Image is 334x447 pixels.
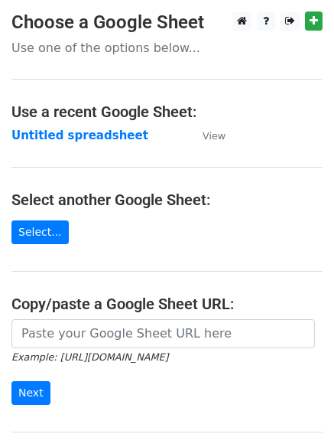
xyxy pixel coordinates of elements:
[11,11,323,34] h3: Choose a Google Sheet
[11,220,69,244] a: Select...
[11,351,168,363] small: Example: [URL][DOMAIN_NAME]
[11,40,323,56] p: Use one of the options below...
[11,191,323,209] h4: Select another Google Sheet:
[11,129,148,142] a: Untitled spreadsheet
[11,381,50,405] input: Next
[11,295,323,313] h4: Copy/paste a Google Sheet URL:
[203,130,225,142] small: View
[11,103,323,121] h4: Use a recent Google Sheet:
[11,319,315,348] input: Paste your Google Sheet URL here
[187,129,225,142] a: View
